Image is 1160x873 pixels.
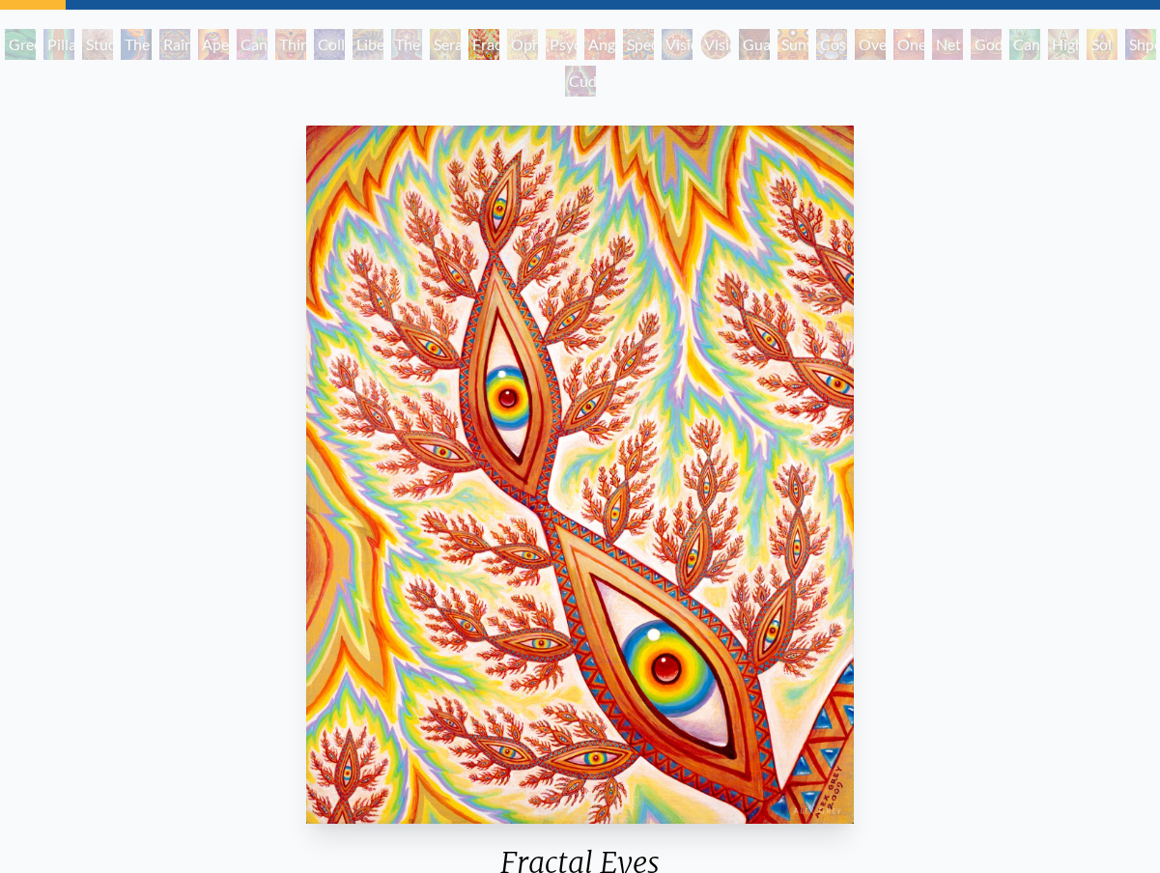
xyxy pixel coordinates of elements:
div: Oversoul [855,29,886,60]
div: Godself [971,29,1002,60]
div: Shpongled [1125,29,1156,60]
div: Spectral Lotus [623,29,654,60]
div: Angel Skin [584,29,615,60]
div: Cuddle [565,66,596,97]
div: Ophanic Eyelash [507,29,538,60]
div: Cannafist [1009,29,1040,60]
div: Rainbow Eye Ripple [159,29,190,60]
div: Sunyata [778,29,808,60]
div: The Seer [391,29,422,60]
div: Liberation Through Seeing [353,29,383,60]
div: Higher Vision [1048,29,1079,60]
div: Net of Being [932,29,963,60]
div: Psychomicrograph of a Fractal Paisley Cherub Feather Tip [546,29,577,60]
div: Cosmic Elf [816,29,847,60]
div: Seraphic Transport Docking on the Third Eye [430,29,461,60]
div: Pillar of Awareness [43,29,74,60]
div: Vision Crystal [662,29,693,60]
div: Vision [PERSON_NAME] [700,29,731,60]
div: Green Hand [5,29,36,60]
div: Aperture [198,29,229,60]
div: Sol Invictus [1087,29,1118,60]
div: Study for the Great Turn [82,29,113,60]
div: Fractal Eyes [468,29,499,60]
div: Collective Vision [314,29,345,60]
img: Fractal-Eyes-2009-Alex-Grey-watermarked.jpeg [306,126,854,824]
div: Guardian of Infinite Vision [739,29,770,60]
div: Cannabis Sutra [237,29,268,60]
div: The Torch [121,29,152,60]
div: Third Eye Tears of Joy [275,29,306,60]
div: One [893,29,924,60]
